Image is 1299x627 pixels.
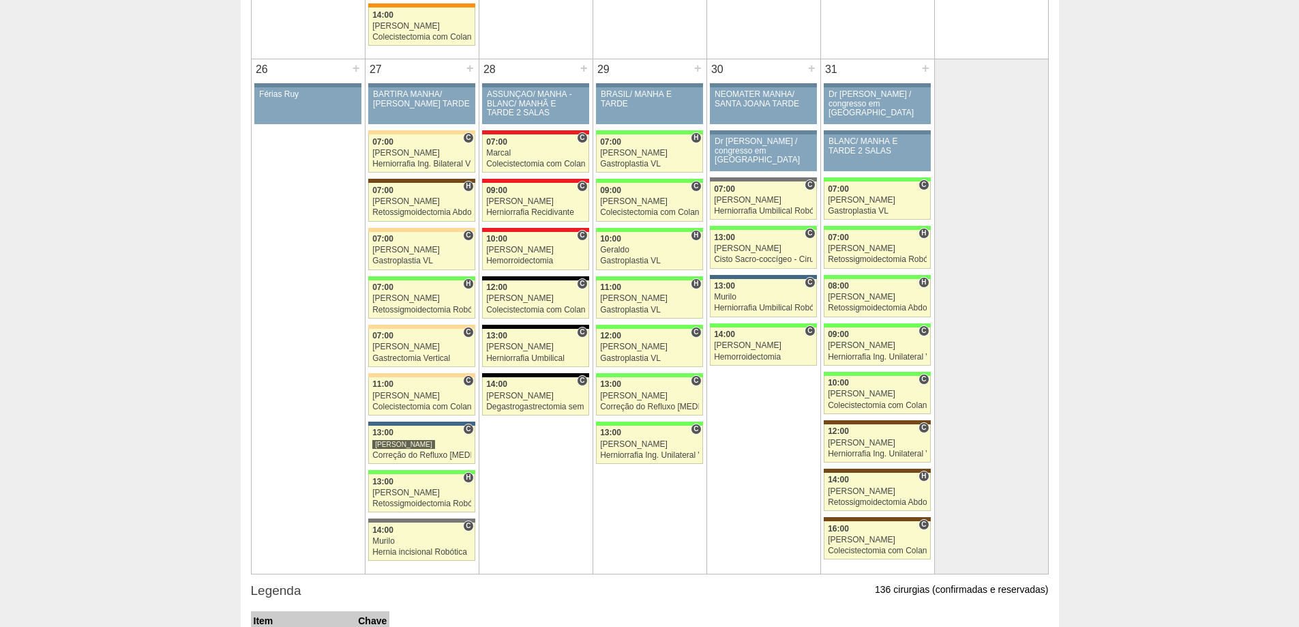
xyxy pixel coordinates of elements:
[600,257,699,265] div: Gastroplastia VL
[463,472,473,483] span: Hospital
[365,59,387,80] div: 27
[486,331,507,340] span: 13:00
[486,379,507,389] span: 14:00
[486,257,585,265] div: Hemorroidectomia
[372,525,393,535] span: 14:00
[372,10,393,20] span: 14:00
[821,59,842,80] div: 31
[463,327,473,338] span: Consultório
[714,184,735,194] span: 07:00
[828,341,927,350] div: [PERSON_NAME]
[824,134,930,171] a: BLANC/ MANHÃ E TARDE 2 SALAS
[372,342,471,351] div: [PERSON_NAME]
[372,33,471,42] div: Colecistectomia com Colangiografia VL
[714,244,813,253] div: [PERSON_NAME]
[828,137,926,155] div: BLANC/ MANHÃ E TARDE 2 SALAS
[372,439,435,450] div: [PERSON_NAME]
[828,475,849,484] span: 14:00
[463,230,473,241] span: Consultório
[486,197,585,206] div: [PERSON_NAME]
[596,280,702,319] a: H 11:00 [PERSON_NAME] Gastroplastia VL
[600,354,699,363] div: Gastroplastia VL
[710,226,816,230] div: Key: Brasil
[372,537,471,546] div: Murilo
[805,325,815,336] span: Consultório
[600,186,621,195] span: 09:00
[824,226,930,230] div: Key: Brasil
[596,228,702,232] div: Key: Brasil
[714,330,735,339] span: 14:00
[828,330,849,339] span: 09:00
[875,583,1048,596] p: 136 cirurgias (confirmadas e reservadas)
[824,424,930,463] a: C 12:00 [PERSON_NAME] Herniorrafia Ing. Unilateral VL
[714,207,813,216] div: Herniorrafia Umbilical Robótica
[479,59,501,80] div: 28
[600,137,621,147] span: 07:00
[714,293,813,302] div: Murilo
[828,184,849,194] span: 07:00
[824,230,930,268] a: H 07:00 [PERSON_NAME] Retossigmoidectomia Robótica
[259,90,357,99] div: Férias Ruy
[372,22,471,31] div: [PERSON_NAME]
[824,376,930,414] a: C 10:00 [PERSON_NAME] Colecistectomia com Colangiografia VL
[715,90,812,108] div: NEOMATER MANHÃ/ SANTA JOANA TARDE
[368,470,475,474] div: Key: Brasil
[482,276,588,280] div: Key: Blanc
[691,278,701,289] span: Hospital
[254,87,361,124] a: Férias Ruy
[372,234,393,244] span: 07:00
[372,331,393,340] span: 07:00
[368,474,475,512] a: H 13:00 [PERSON_NAME] Retossigmoidectomia Robótica
[828,498,927,507] div: Retossigmoidectomia Abdominal VL
[486,282,507,292] span: 12:00
[828,233,849,242] span: 07:00
[368,83,475,87] div: Key: Aviso
[824,83,930,87] div: Key: Aviso
[372,186,393,195] span: 07:00
[372,489,471,497] div: [PERSON_NAME]
[824,181,930,220] a: C 07:00 [PERSON_NAME] Gastroplastia VL
[372,246,471,254] div: [PERSON_NAME]
[919,228,929,239] span: Hospital
[600,208,699,217] div: Colecistectomia com Colangiografia VL
[486,354,585,363] div: Herniorrafia Umbilical
[828,524,849,534] span: 16:00
[600,234,621,244] span: 10:00
[482,325,588,329] div: Key: Blanc
[596,325,702,329] div: Key: Brasil
[578,59,590,77] div: +
[710,134,816,171] a: Dr [PERSON_NAME] / congresso em [GEOGRAPHIC_DATA]
[691,424,701,435] span: Consultório
[828,281,849,291] span: 08:00
[368,422,475,426] div: Key: São Luiz - Jabaquara
[482,329,588,367] a: C 13:00 [PERSON_NAME] Herniorrafia Umbilical
[805,228,815,239] span: Consultório
[368,228,475,232] div: Key: Bartira
[600,306,699,315] div: Gastroplastia VL
[486,149,585,158] div: Marcal
[710,230,816,268] a: C 13:00 [PERSON_NAME] Cisto Sacro-coccígeo - Cirurgia
[577,230,587,241] span: Consultório
[824,177,930,181] div: Key: Brasil
[482,373,588,377] div: Key: Blanc
[710,327,816,366] a: C 14:00 [PERSON_NAME] Hemorroidectomia
[372,354,471,363] div: Gastrectomia Vertical
[919,422,929,433] span: Consultório
[372,392,471,400] div: [PERSON_NAME]
[372,160,471,169] div: Herniorrafia Ing. Bilateral VL
[368,377,475,415] a: C 11:00 [PERSON_NAME] Colecistectomia com Colangiografia VL
[805,277,815,288] span: Consultório
[482,179,588,183] div: Key: Assunção
[806,59,818,77] div: +
[372,499,471,508] div: Retossigmoidectomia Robótica
[368,8,475,46] a: 14:00 [PERSON_NAME] Colecistectomia com Colangiografia VL
[919,471,929,482] span: Hospital
[482,87,588,124] a: ASSUNÇÃO/ MANHÃ -BLANC/ MANHÃ E TARDE 2 SALAS
[824,420,930,424] div: Key: Santa Joana
[828,378,849,388] span: 10:00
[828,439,927,448] div: [PERSON_NAME]
[463,375,473,386] span: Consultório
[710,87,816,124] a: NEOMATER MANHÃ/ SANTA JOANA TARDE
[368,325,475,329] div: Key: Bartira
[710,275,816,279] div: Key: São Luiz - Jabaquara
